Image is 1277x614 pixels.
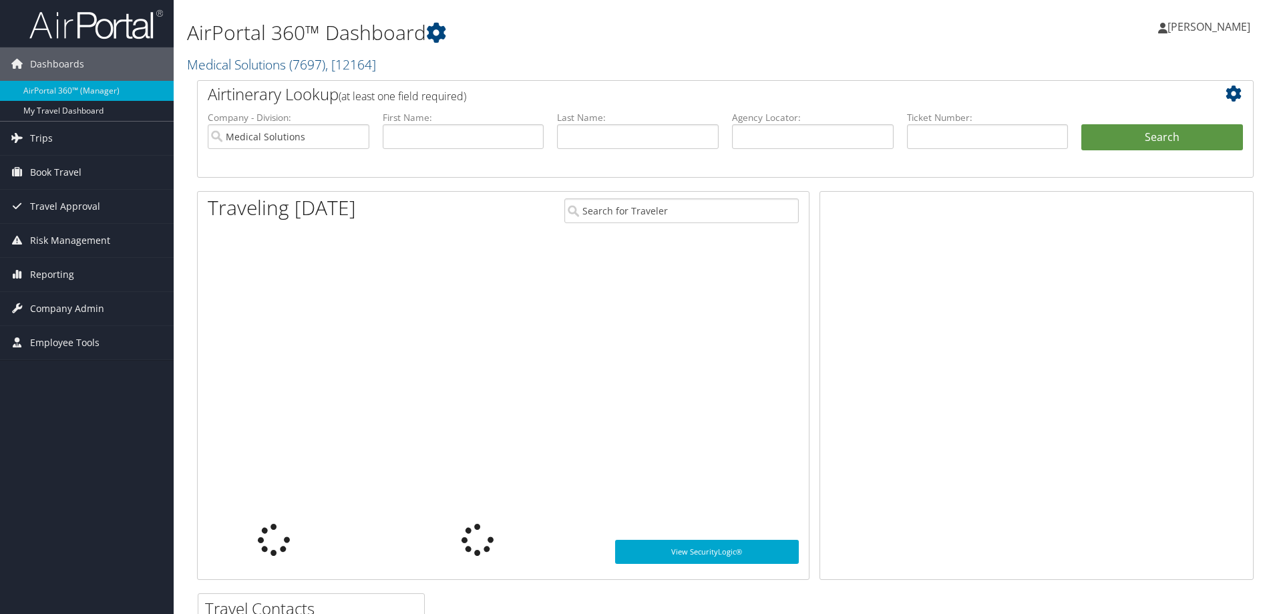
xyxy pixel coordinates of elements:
[208,111,369,124] label: Company - Division:
[289,55,325,73] span: ( 7697 )
[325,55,376,73] span: , [ 12164 ]
[339,89,466,104] span: (at least one field required)
[383,111,544,124] label: First Name:
[564,198,799,223] input: Search for Traveler
[907,111,1069,124] label: Ticket Number:
[208,194,356,222] h1: Traveling [DATE]
[30,326,100,359] span: Employee Tools
[29,9,163,40] img: airportal-logo.png
[1158,7,1264,47] a: [PERSON_NAME]
[30,224,110,257] span: Risk Management
[1081,124,1243,151] button: Search
[615,540,799,564] a: View SecurityLogic®
[30,47,84,81] span: Dashboards
[1167,19,1250,34] span: [PERSON_NAME]
[30,122,53,155] span: Trips
[732,111,894,124] label: Agency Locator:
[30,156,81,189] span: Book Travel
[557,111,719,124] label: Last Name:
[30,292,104,325] span: Company Admin
[208,83,1155,106] h2: Airtinerary Lookup
[187,55,376,73] a: Medical Solutions
[30,190,100,223] span: Travel Approval
[187,19,905,47] h1: AirPortal 360™ Dashboard
[30,258,74,291] span: Reporting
